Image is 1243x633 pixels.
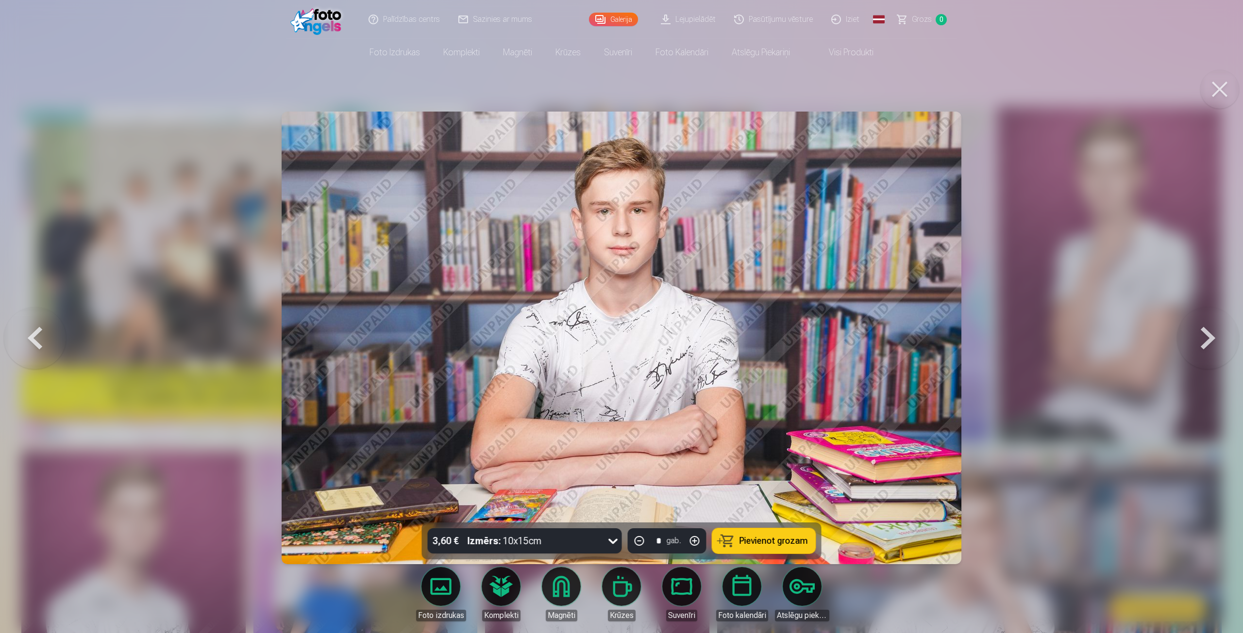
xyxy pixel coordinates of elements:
[468,534,501,548] strong: Izmērs :
[716,610,768,621] div: Foto kalendāri
[534,567,588,621] a: Magnēti
[775,567,829,621] a: Atslēgu piekariņi
[290,4,346,35] img: /fa1
[802,39,885,66] a: Visi produkti
[912,14,932,25] span: Grozs
[358,39,432,66] a: Foto izdrukas
[592,39,644,66] a: Suvenīri
[667,535,681,547] div: gab.
[482,610,521,621] div: Komplekti
[594,567,649,621] a: Krūzes
[414,567,468,621] a: Foto izdrukas
[416,610,466,621] div: Foto izdrukas
[491,39,544,66] a: Magnēti
[428,528,464,553] div: 3,60 €
[666,610,697,621] div: Suvenīri
[720,39,802,66] a: Atslēgu piekariņi
[655,567,709,621] a: Suvenīri
[644,39,720,66] a: Foto kalendāri
[432,39,491,66] a: Komplekti
[936,14,947,25] span: 0
[775,610,829,621] div: Atslēgu piekariņi
[544,39,592,66] a: Krūzes
[589,13,638,26] a: Galerija
[468,528,542,553] div: 10x15cm
[739,536,808,545] span: Pievienot grozam
[608,610,636,621] div: Krūzes
[715,567,769,621] a: Foto kalendāri
[474,567,528,621] a: Komplekti
[546,610,577,621] div: Magnēti
[712,528,816,553] button: Pievienot grozam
